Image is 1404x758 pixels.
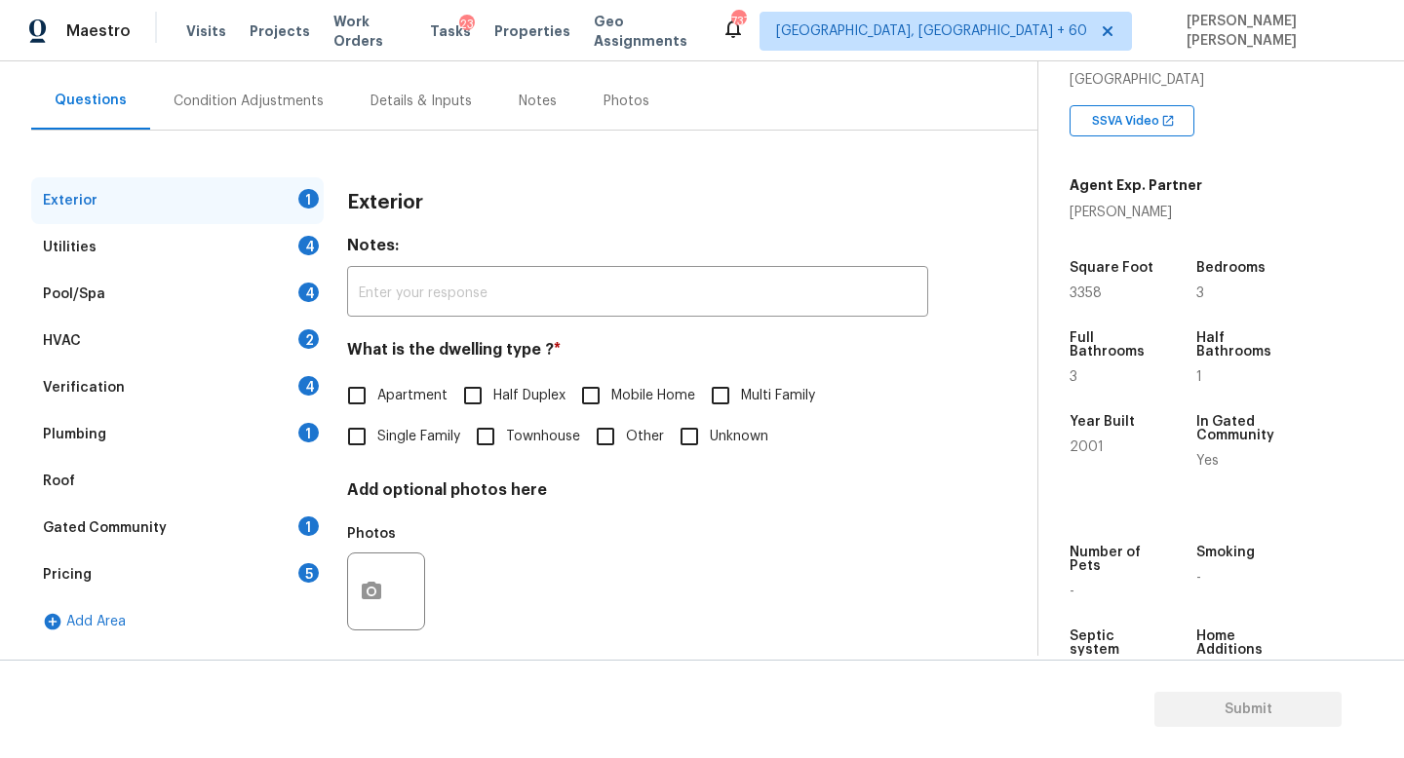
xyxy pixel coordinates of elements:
[611,386,695,406] span: Mobile Home
[731,12,745,31] div: 737
[347,271,928,317] input: Enter your response
[347,340,928,367] h4: What is the dwelling type ?
[1196,370,1202,384] span: 1
[298,329,319,349] div: 2
[43,331,81,351] div: HVAC
[1070,286,1102,300] span: 3358
[1070,331,1159,359] h5: Full Bathrooms
[1092,111,1167,131] span: SSVA Video
[1070,585,1074,598] span: -
[1196,454,1219,468] span: Yes
[1196,261,1266,275] h5: Bedrooms
[377,427,460,447] span: Single Family
[1161,114,1175,128] img: Open In New Icon
[347,480,928,508] h4: Add optional photos here
[298,189,319,208] div: 1
[55,91,127,110] div: Questions
[1070,70,1373,90] div: [GEOGRAPHIC_DATA]
[1196,415,1286,442] h5: In Gated Community
[347,236,928,263] h4: Notes:
[1196,546,1255,559] h5: Smoking
[776,21,1087,41] span: [GEOGRAPHIC_DATA], [GEOGRAPHIC_DATA] + 60
[594,12,698,51] span: Geo Assignments
[298,563,319,583] div: 5
[186,21,226,41] span: Visits
[1070,415,1135,429] h5: Year Built
[506,427,580,447] span: Townhouse
[43,425,106,444] div: Plumbing
[298,283,319,302] div: 4
[298,236,319,255] div: 4
[1070,175,1202,195] h5: Agent Exp. Partner
[298,516,319,536] div: 1
[347,527,396,541] h5: Photos
[741,386,815,406] span: Multi Family
[370,92,472,111] div: Details & Inputs
[459,15,475,34] div: 23
[1070,440,1104,454] span: 2001
[519,92,557,111] div: Notes
[31,598,324,645] div: Add Area
[298,376,319,396] div: 4
[1070,261,1153,275] h5: Square Foot
[493,386,565,406] span: Half Duplex
[66,21,131,41] span: Maestro
[604,92,649,111] div: Photos
[298,423,319,442] div: 1
[1070,203,1202,222] div: [PERSON_NAME]
[1070,105,1194,136] div: SSVA Video
[43,191,97,210] div: Exterior
[494,21,570,41] span: Properties
[174,92,324,111] div: Condition Adjustments
[1070,546,1159,573] h5: Number of Pets
[1196,571,1201,585] span: -
[347,193,423,212] h3: Exterior
[1179,12,1375,51] span: [PERSON_NAME] [PERSON_NAME]
[1070,370,1077,384] span: 3
[1070,629,1159,657] h5: Septic system
[377,386,448,406] span: Apartment
[43,238,97,257] div: Utilities
[710,427,768,447] span: Unknown
[43,565,92,585] div: Pricing
[43,378,125,398] div: Verification
[1196,286,1204,300] span: 3
[43,518,167,538] div: Gated Community
[1196,331,1286,359] h5: Half Bathrooms
[333,12,407,51] span: Work Orders
[43,284,105,304] div: Pool/Spa
[430,24,471,38] span: Tasks
[250,21,310,41] span: Projects
[1196,629,1286,657] h5: Home Additions
[43,472,75,491] div: Roof
[626,427,664,447] span: Other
